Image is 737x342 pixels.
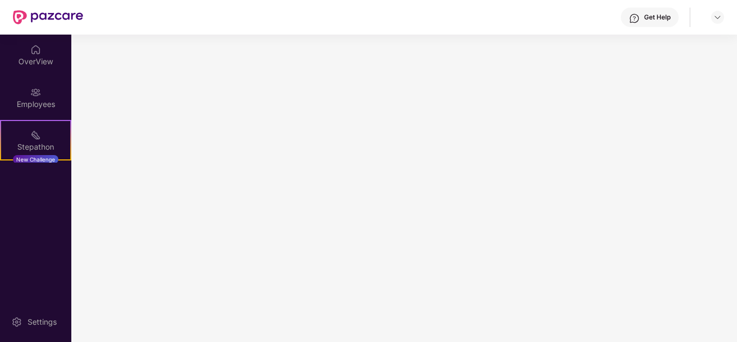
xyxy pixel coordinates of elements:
[30,44,41,55] img: svg+xml;base64,PHN2ZyBpZD0iSG9tZSIgeG1sbnM9Imh0dHA6Ly93d3cudzMub3JnLzIwMDAvc3ZnIiB3aWR0aD0iMjAiIG...
[24,317,60,327] div: Settings
[30,130,41,140] img: svg+xml;base64,PHN2ZyB4bWxucz0iaHR0cDovL3d3dy53My5vcmcvMjAwMC9zdmciIHdpZHRoPSIyMSIgaGVpZ2h0PSIyMC...
[629,13,640,24] img: svg+xml;base64,PHN2ZyBpZD0iSGVscC0zMngzMiIgeG1sbnM9Imh0dHA6Ly93d3cudzMub3JnLzIwMDAvc3ZnIiB3aWR0aD...
[644,13,671,22] div: Get Help
[713,13,722,22] img: svg+xml;base64,PHN2ZyBpZD0iRHJvcGRvd24tMzJ4MzIiIHhtbG5zPSJodHRwOi8vd3d3LnczLm9yZy8yMDAwL3N2ZyIgd2...
[11,317,22,327] img: svg+xml;base64,PHN2ZyBpZD0iU2V0dGluZy0yMHgyMCIgeG1sbnM9Imh0dHA6Ly93d3cudzMub3JnLzIwMDAvc3ZnIiB3aW...
[1,142,70,152] div: Stepathon
[13,155,58,164] div: New Challenge
[13,10,83,24] img: New Pazcare Logo
[30,87,41,98] img: svg+xml;base64,PHN2ZyBpZD0iRW1wbG95ZWVzIiB4bWxucz0iaHR0cDovL3d3dy53My5vcmcvMjAwMC9zdmciIHdpZHRoPS...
